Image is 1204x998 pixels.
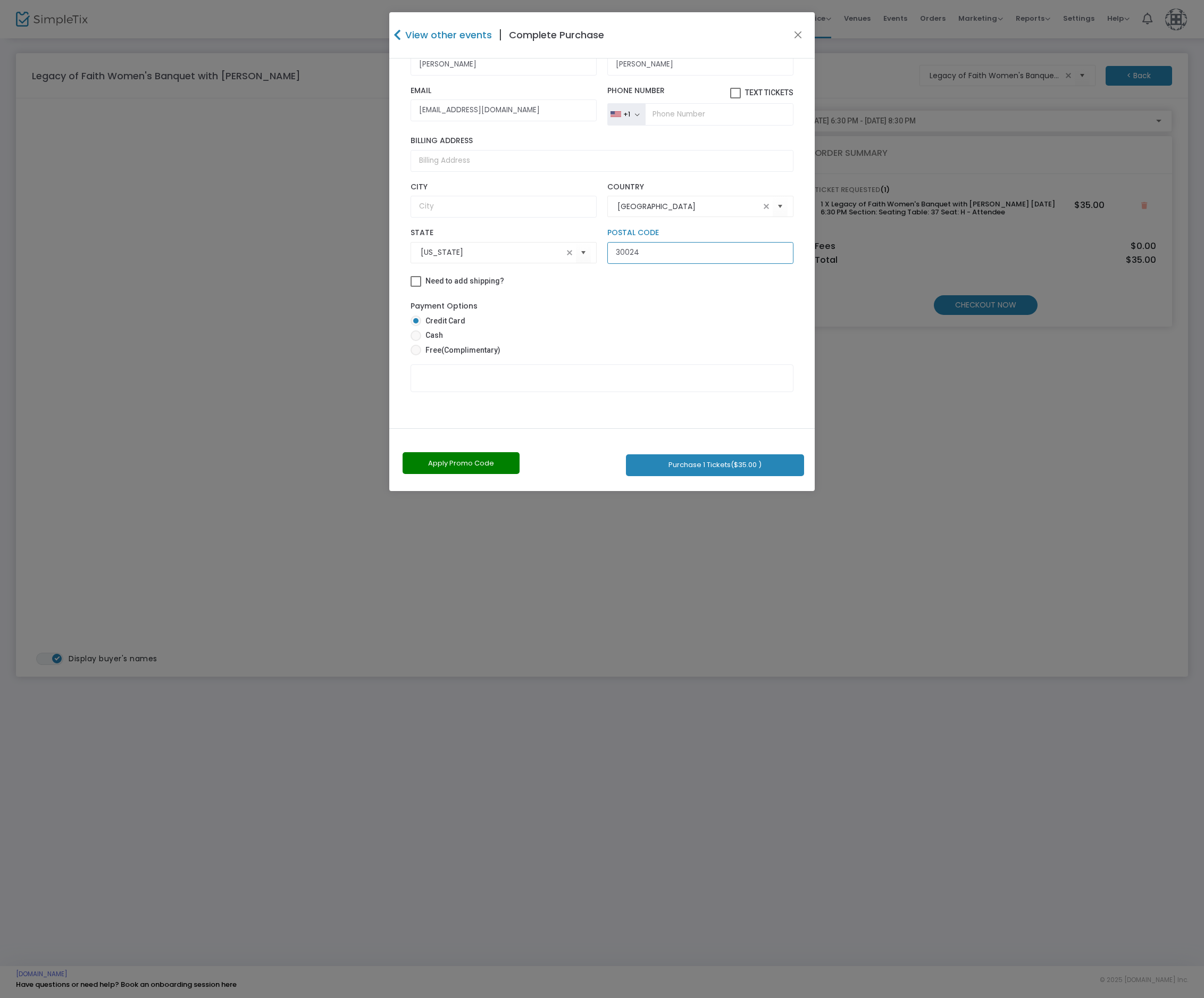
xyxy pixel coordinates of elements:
input: Phone Number [645,103,793,126]
input: Last Name [607,54,793,76]
input: Email [411,99,597,121]
label: Billing Address [411,136,793,146]
h4: Complete Purchase [509,28,604,42]
input: Select State [421,247,563,258]
input: Billing Address [411,150,793,172]
button: Close [791,28,805,42]
label: State [411,228,597,238]
label: Country [607,182,793,192]
input: Select Country [617,201,760,212]
button: Apply Promo Code [403,452,520,474]
label: Payment Options [411,301,478,312]
div: +1 [623,110,630,119]
input: First Name [411,54,597,76]
label: Email [411,86,597,96]
button: Select [773,196,788,218]
button: Purchase 1 Tickets($35.00 ) [626,454,804,476]
label: Postal Code [607,228,793,238]
h4: View other events [403,28,492,42]
button: +1 [607,103,645,126]
label: Phone Number [607,86,793,99]
button: Select [576,242,591,263]
span: Cash [421,330,443,341]
label: City [411,182,597,192]
span: | [492,26,509,45]
span: clear [760,200,773,213]
span: clear [563,246,576,259]
input: Postal Code [607,242,793,264]
span: Credit Card [421,315,465,327]
input: City [411,196,597,218]
span: Need to add shipping? [425,277,504,285]
span: Free [421,345,500,356]
span: Text Tickets [745,88,793,97]
span: (Complimentary) [441,346,500,354]
iframe: Secure Credit Card Form [411,365,793,417]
